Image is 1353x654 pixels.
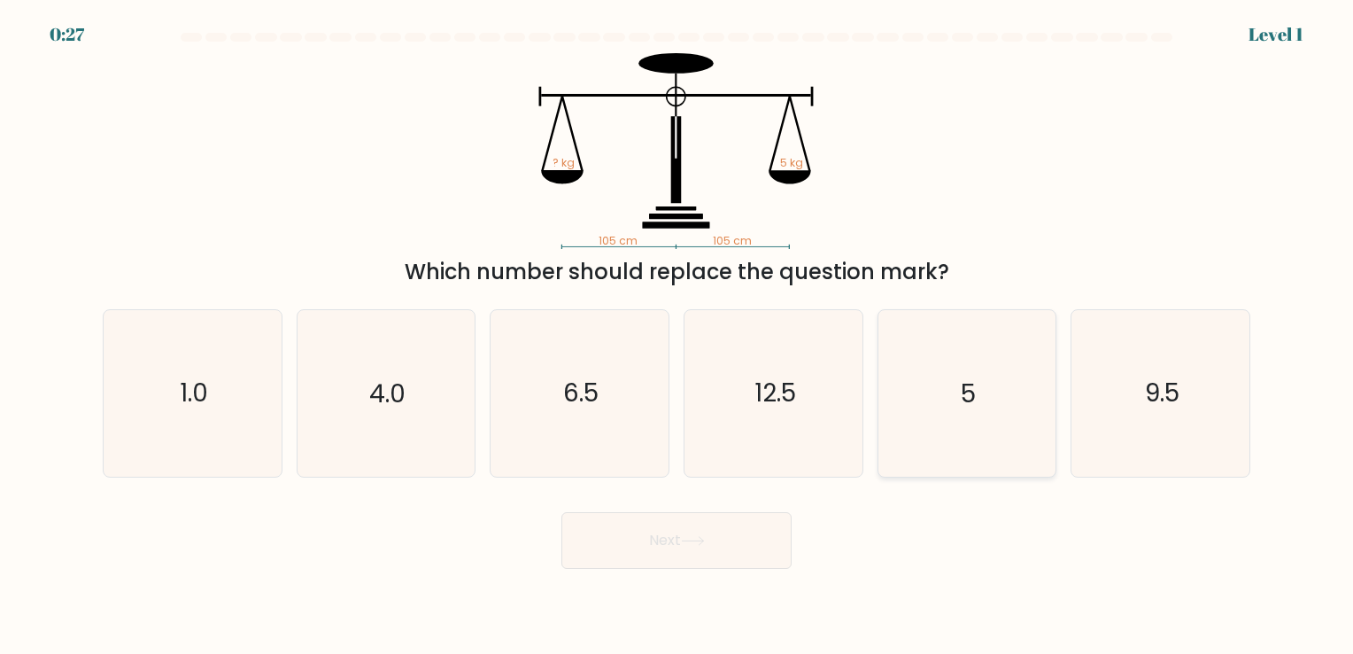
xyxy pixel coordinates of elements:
[1145,377,1179,411] text: 9.5
[369,377,406,411] text: 4.0
[961,377,976,411] text: 5
[714,234,753,249] tspan: 105 cm
[50,21,84,48] div: 0:27
[553,155,575,170] tspan: ? kg
[599,234,638,249] tspan: 105 cm
[781,155,804,170] tspan: 5 kg
[561,512,792,569] button: Next
[754,377,796,411] text: 12.5
[1249,21,1303,48] div: Level 1
[180,377,208,411] text: 1.0
[564,377,599,411] text: 6.5
[113,256,1240,288] div: Which number should replace the question mark?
